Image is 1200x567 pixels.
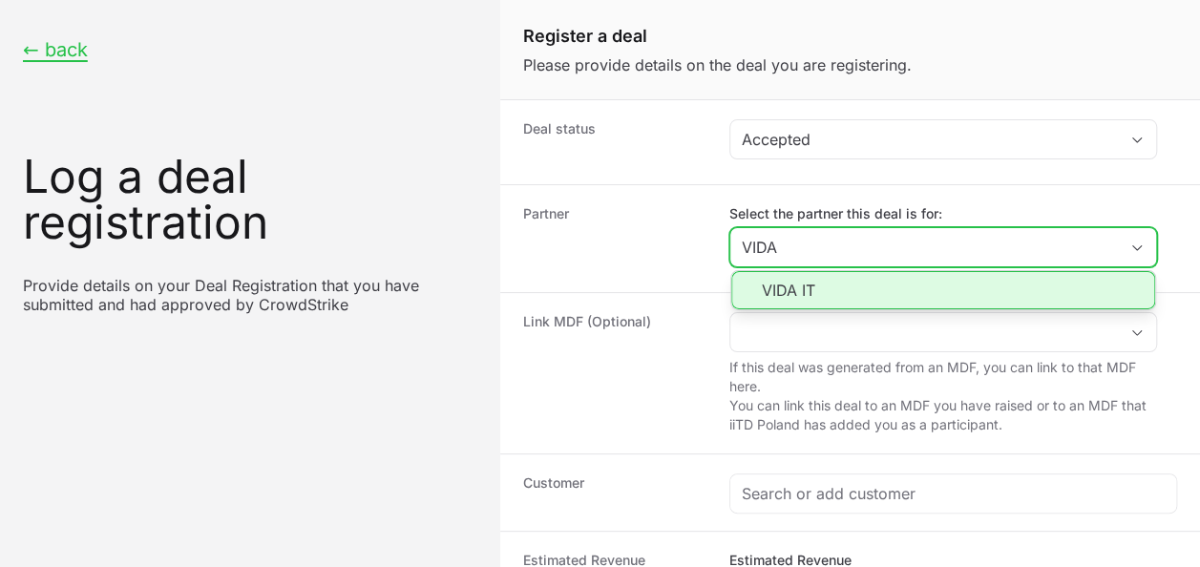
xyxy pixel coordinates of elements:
[523,204,706,273] dt: Partner
[523,119,706,165] dt: Deal status
[523,312,706,434] dt: Link MDF (Optional)
[23,154,477,245] h1: Log a deal registration
[1118,228,1156,266] div: Close
[23,38,88,62] button: ← back
[742,482,1165,505] input: Search or add customer
[730,120,1156,158] button: Accepted
[523,473,706,512] dt: Customer
[23,276,477,314] p: Provide details on your Deal Registration that you have submitted and had approved by CrowdStrike
[1118,313,1156,351] div: Open
[729,358,1157,434] p: If this deal was generated from an MDF, you can link to that MDF here. You can link this deal to ...
[742,128,1118,151] div: Accepted
[523,23,1177,50] h1: Register a deal
[729,204,1157,223] label: Select the partner this deal is for:
[523,53,1177,76] p: Please provide details on the deal you are registering.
